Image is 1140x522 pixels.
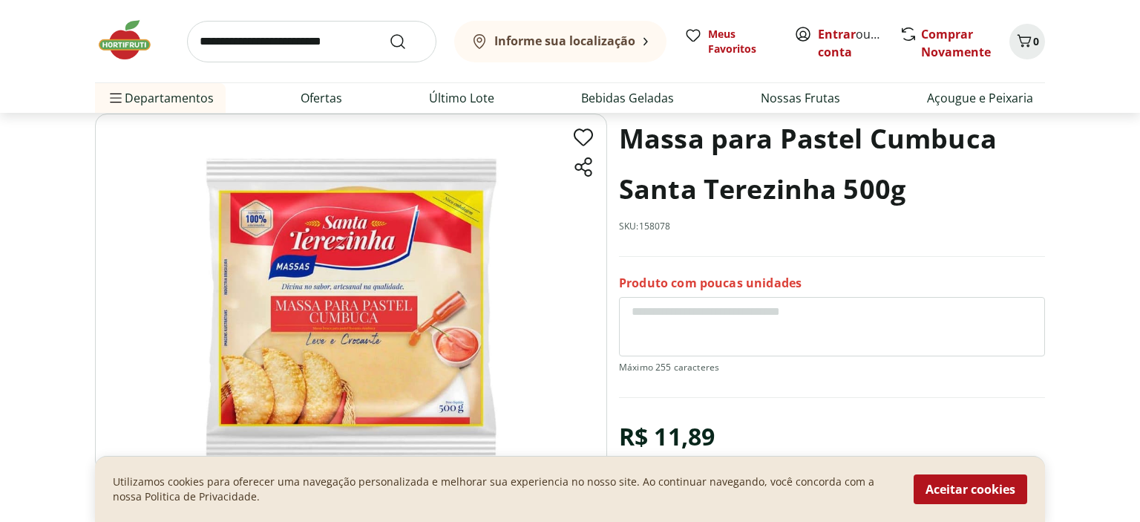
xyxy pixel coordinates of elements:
a: Ofertas [301,89,342,107]
span: Departamentos [107,80,214,116]
div: R$ 11,89 [619,416,715,457]
a: Entrar [818,26,856,42]
span: 0 [1033,34,1039,48]
button: Carrinho [1009,24,1045,59]
b: Informe sua localização [494,33,635,49]
span: ou [818,25,884,61]
a: Bebidas Geladas [581,89,674,107]
button: Menu [107,80,125,116]
p: Utilizamos cookies para oferecer uma navegação personalizada e melhorar sua experiencia no nosso ... [113,474,896,504]
a: Nossas Frutas [761,89,840,107]
a: Criar conta [818,26,900,60]
img: Hortifruti [95,18,169,62]
span: Meus Favoritos [708,27,776,56]
input: search [187,21,436,62]
h1: Massa para Pastel Cumbuca Santa Terezinha 500g [619,114,1045,215]
img: Principal [95,114,607,472]
a: Açougue e Peixaria [927,89,1033,107]
button: Informe sua localização [454,21,666,62]
a: Comprar Novamente [921,26,991,60]
p: SKU: 158078 [619,221,671,232]
button: Aceitar cookies [914,474,1027,504]
a: Meus Favoritos [684,27,776,56]
a: Último Lote [429,89,494,107]
button: Submit Search [389,33,425,50]
p: Produto com poucas unidades [619,275,802,291]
